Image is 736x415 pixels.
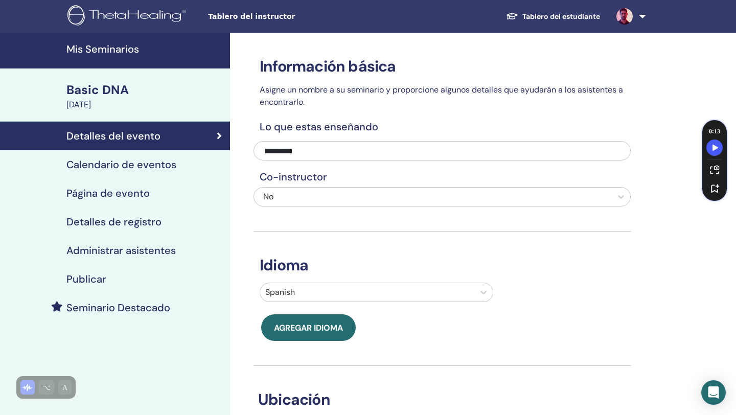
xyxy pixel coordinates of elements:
[252,390,617,409] h3: Ubicación
[254,57,631,76] h3: Información básica
[701,380,726,405] div: Open Intercom Messenger
[274,322,343,333] span: Agregar idioma
[616,8,633,25] img: default.jpg
[66,130,160,142] h4: Detalles del evento
[66,81,224,99] div: Basic DNA
[254,171,631,183] h4: Co-instructor
[66,273,106,285] h4: Publicar
[66,43,224,55] h4: Mis Seminarios
[254,256,631,274] h3: Idioma
[498,7,608,26] a: Tablero del estudiante
[506,12,518,20] img: graduation-cap-white.svg
[66,216,162,228] h4: Detalles de registro
[66,302,170,314] h4: Seminario Destacado
[60,81,230,111] a: Basic DNA[DATE]
[254,121,631,133] h4: Lo que estas enseñando
[67,5,190,28] img: logo.png
[263,191,273,202] span: No
[261,314,356,341] button: Agregar idioma
[66,99,224,111] div: [DATE]
[66,187,150,199] h4: Página de evento
[208,11,361,22] span: Tablero del instructor
[66,244,176,257] h4: Administrar asistentes
[254,84,631,108] p: Asigne un nombre a su seminario y proporcione algunos detalles que ayudarán a los asistentes a en...
[66,158,176,171] h4: Calendario de eventos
